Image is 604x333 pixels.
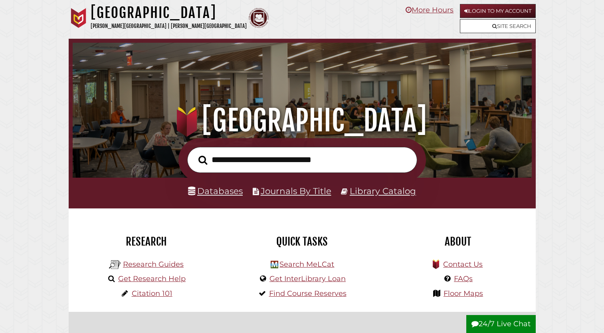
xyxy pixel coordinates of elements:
[230,235,374,248] h2: Quick Tasks
[81,103,523,138] h1: [GEOGRAPHIC_DATA]
[386,235,530,248] h2: About
[75,235,218,248] h2: Research
[269,289,347,298] a: Find Course Reserves
[123,260,184,269] a: Research Guides
[109,259,121,271] img: Hekman Library Logo
[454,274,473,283] a: FAQs
[261,186,331,196] a: Journals By Title
[271,261,278,268] img: Hekman Library Logo
[91,4,247,22] h1: [GEOGRAPHIC_DATA]
[198,155,207,165] i: Search
[460,4,536,18] a: Login to My Account
[460,19,536,33] a: Site Search
[69,8,89,28] img: Calvin University
[91,22,247,31] p: [PERSON_NAME][GEOGRAPHIC_DATA] | [PERSON_NAME][GEOGRAPHIC_DATA]
[406,6,453,14] a: More Hours
[249,8,269,28] img: Calvin Theological Seminary
[194,153,211,167] button: Search
[350,186,416,196] a: Library Catalog
[444,289,483,298] a: Floor Maps
[118,274,186,283] a: Get Research Help
[279,260,334,269] a: Search MeLCat
[132,289,172,298] a: Citation 101
[443,260,483,269] a: Contact Us
[269,274,346,283] a: Get InterLibrary Loan
[188,186,243,196] a: Databases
